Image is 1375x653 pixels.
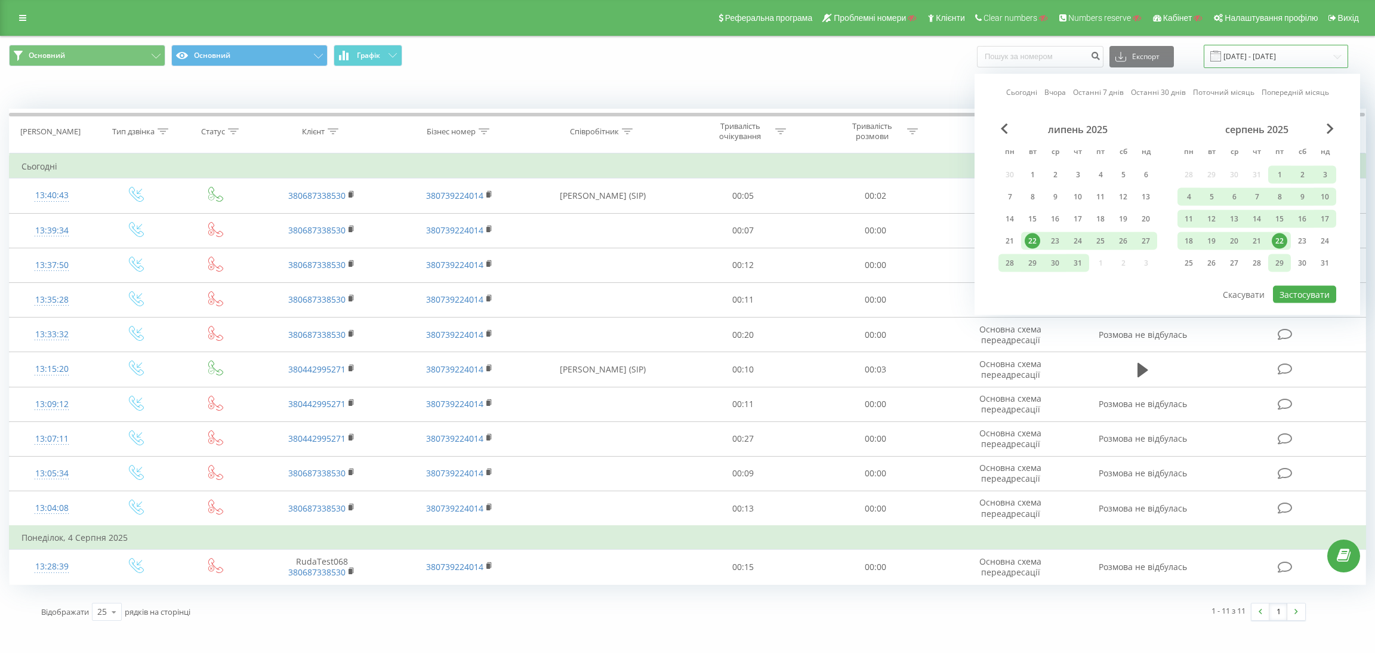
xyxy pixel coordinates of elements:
[1137,144,1155,162] abbr: неділя
[1181,233,1197,249] div: 18
[809,352,942,387] td: 00:03
[288,259,346,270] a: 380687338530
[1272,211,1287,227] div: 15
[21,254,82,277] div: 13:37:50
[112,127,155,137] div: Тип дзвінка
[1204,189,1219,205] div: 5
[1272,189,1287,205] div: 8
[1272,233,1287,249] div: 22
[677,491,809,526] td: 00:13
[426,364,483,375] a: 380739224014
[1070,189,1086,205] div: 10
[21,393,82,416] div: 13:09:12
[125,606,190,617] span: рядків на сторінці
[1109,46,1174,67] button: Експорт
[1249,233,1265,249] div: 21
[1268,254,1291,272] div: пт 29 серп 2025 р.
[1317,233,1333,249] div: 24
[1225,13,1318,23] span: Налаштування профілю
[677,387,809,421] td: 00:11
[809,421,942,456] td: 00:00
[1112,232,1134,250] div: сб 26 лип 2025 р.
[1089,210,1112,228] div: пт 18 лип 2025 р.
[426,398,483,409] a: 380739224014
[334,45,402,66] button: Графік
[998,188,1021,206] div: пн 7 лип 2025 р.
[1025,189,1040,205] div: 8
[41,606,89,617] span: Відображати
[1291,210,1314,228] div: сб 16 серп 2025 р.
[1268,210,1291,228] div: пт 15 серп 2025 р.
[1093,167,1108,183] div: 4
[1115,167,1131,183] div: 5
[1047,255,1063,271] div: 30
[1268,232,1291,250] div: пт 22 серп 2025 р.
[809,178,942,213] td: 00:02
[942,456,1080,491] td: Основна схема переадресації
[426,190,483,201] a: 380739224014
[1226,255,1242,271] div: 27
[1245,254,1268,272] div: чт 28 серп 2025 р.
[1066,232,1089,250] div: чт 24 лип 2025 р.
[288,503,346,514] a: 380687338530
[677,248,809,282] td: 00:12
[9,45,165,66] button: Основний
[288,224,346,236] a: 380687338530
[1099,433,1187,444] span: Розмова не відбулась
[426,561,483,572] a: 380739224014
[834,13,906,23] span: Проблемні номери
[1316,144,1334,162] abbr: неділя
[21,497,82,520] div: 13:04:08
[1002,189,1018,205] div: 7
[1021,232,1044,250] div: вт 22 лип 2025 р.
[1089,166,1112,184] div: пт 4 лип 2025 р.
[1134,232,1157,250] div: нд 27 лип 2025 р.
[1317,211,1333,227] div: 17
[1089,232,1112,250] div: пт 25 лип 2025 р.
[1099,398,1187,409] span: Розмова не відбулась
[20,127,81,137] div: [PERSON_NAME]
[1093,189,1108,205] div: 11
[426,433,483,444] a: 380739224014
[1044,254,1066,272] div: ср 30 лип 2025 р.
[1314,188,1336,206] div: нд 10 серп 2025 р.
[1023,144,1041,162] abbr: вівторок
[708,121,772,141] div: Тривалість очікування
[677,456,809,491] td: 00:09
[1223,232,1245,250] div: ср 20 серп 2025 р.
[21,219,82,242] div: 13:39:34
[357,51,380,60] span: Графік
[97,606,107,618] div: 25
[942,387,1080,421] td: Основна схема переадресації
[809,491,942,526] td: 00:00
[21,462,82,485] div: 13:05:34
[1226,211,1242,227] div: 13
[1314,210,1336,228] div: нд 17 серп 2025 р.
[426,224,483,236] a: 380739224014
[1317,189,1333,205] div: 10
[1203,144,1220,162] abbr: вівторок
[1001,144,1019,162] abbr: понеділок
[1226,233,1242,249] div: 20
[1114,144,1132,162] abbr: субота
[1327,124,1334,134] span: Next Month
[1273,286,1336,303] button: Застосувати
[809,318,942,352] td: 00:00
[1223,254,1245,272] div: ср 27 серп 2025 р.
[1099,561,1187,572] span: Розмова не відбулась
[942,491,1080,526] td: Основна схема переадресації
[1093,233,1108,249] div: 25
[809,456,942,491] td: 00:00
[1066,166,1089,184] div: чт 3 лип 2025 р.
[1294,233,1310,249] div: 23
[1112,210,1134,228] div: сб 19 лип 2025 р.
[426,503,483,514] a: 380739224014
[1021,166,1044,184] div: вт 1 лип 2025 р.
[1317,167,1333,183] div: 3
[1021,210,1044,228] div: вт 15 лип 2025 р.
[21,323,82,346] div: 13:33:32
[171,45,328,66] button: Основний
[1070,211,1086,227] div: 17
[998,124,1157,135] div: липень 2025
[1070,167,1086,183] div: 3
